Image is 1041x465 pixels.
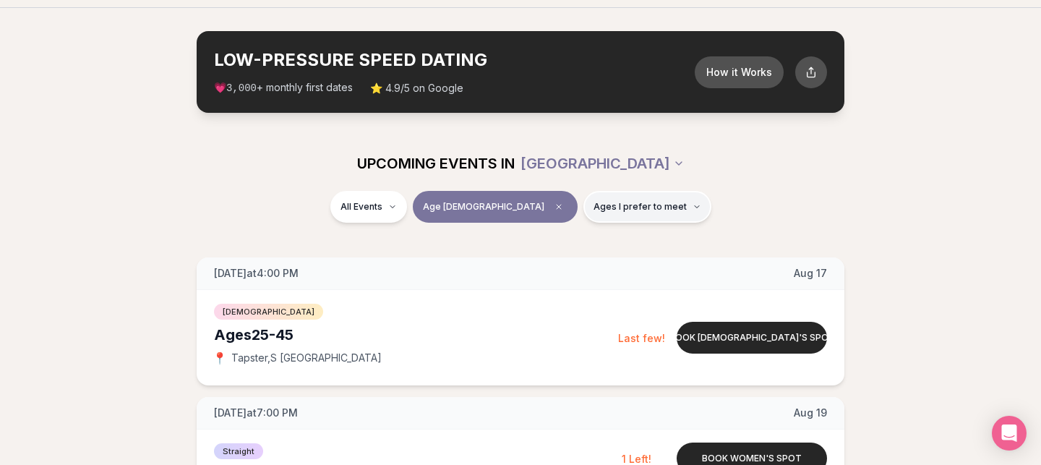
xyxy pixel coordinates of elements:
[550,198,567,216] span: Clear age
[214,352,226,364] span: 📍
[583,191,711,223] button: Ages I prefer to meet
[214,48,695,72] h2: LOW-PRESSURE SPEED DATING
[231,351,382,365] span: Tapster , S [GEOGRAPHIC_DATA]
[214,325,618,345] div: Ages 25-45
[370,81,463,95] span: ⭐ 4.9/5 on Google
[622,453,651,465] span: 1 Left!
[214,266,299,281] span: [DATE] at 4:00 PM
[357,153,515,174] span: UPCOMING EVENTS IN
[423,201,544,213] span: Age [DEMOGRAPHIC_DATA]
[214,406,298,420] span: [DATE] at 7:00 PM
[794,406,827,420] span: Aug 19
[226,82,257,94] span: 3,000
[618,332,665,344] span: Last few!
[594,201,687,213] span: Ages I prefer to meet
[214,443,263,459] span: Straight
[794,266,827,281] span: Aug 17
[330,191,407,223] button: All Events
[677,322,827,354] button: Book [DEMOGRAPHIC_DATA]'s spot
[214,304,323,320] span: [DEMOGRAPHIC_DATA]
[520,148,685,179] button: [GEOGRAPHIC_DATA]
[340,201,382,213] span: All Events
[992,416,1027,451] div: Open Intercom Messenger
[214,80,353,95] span: 💗 + monthly first dates
[413,191,578,223] button: Age [DEMOGRAPHIC_DATA]Clear age
[695,56,784,88] button: How it Works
